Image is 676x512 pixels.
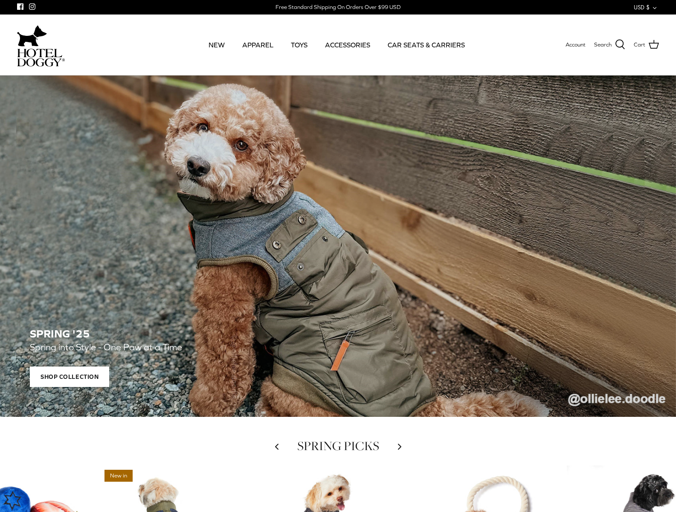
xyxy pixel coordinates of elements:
[29,3,35,10] a: Instagram
[17,23,47,49] img: dog-icon.svg
[17,49,65,67] img: hoteldoggycom
[594,41,612,49] span: Search
[415,470,446,482] span: 15% off
[634,41,645,49] span: Cart
[283,30,315,59] a: TOYS
[566,41,586,48] span: Account
[594,39,625,50] a: Search
[276,1,400,14] a: Free Standard Shipping On Orders Over $99 USD
[297,437,379,454] a: SPRING PICKS
[566,41,586,49] a: Account
[30,340,418,355] p: Spring into Style - One Paw at a Time
[127,30,547,59] div: Primary navigation
[201,30,232,59] a: NEW
[17,23,65,67] a: hoteldoggycom
[260,470,290,482] span: 15% off
[634,39,659,50] a: Cart
[276,3,400,11] div: Free Standard Shipping On Orders Over $99 USD
[571,470,601,482] span: 20% off
[380,30,473,59] a: CAR SEATS & CARRIERS
[30,367,109,387] span: Shop Collection
[317,30,378,59] a: ACCESSORIES
[17,3,23,10] a: Facebook
[104,470,133,482] span: New in
[235,30,281,59] a: APPAREL
[30,328,646,340] h2: SPRING '25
